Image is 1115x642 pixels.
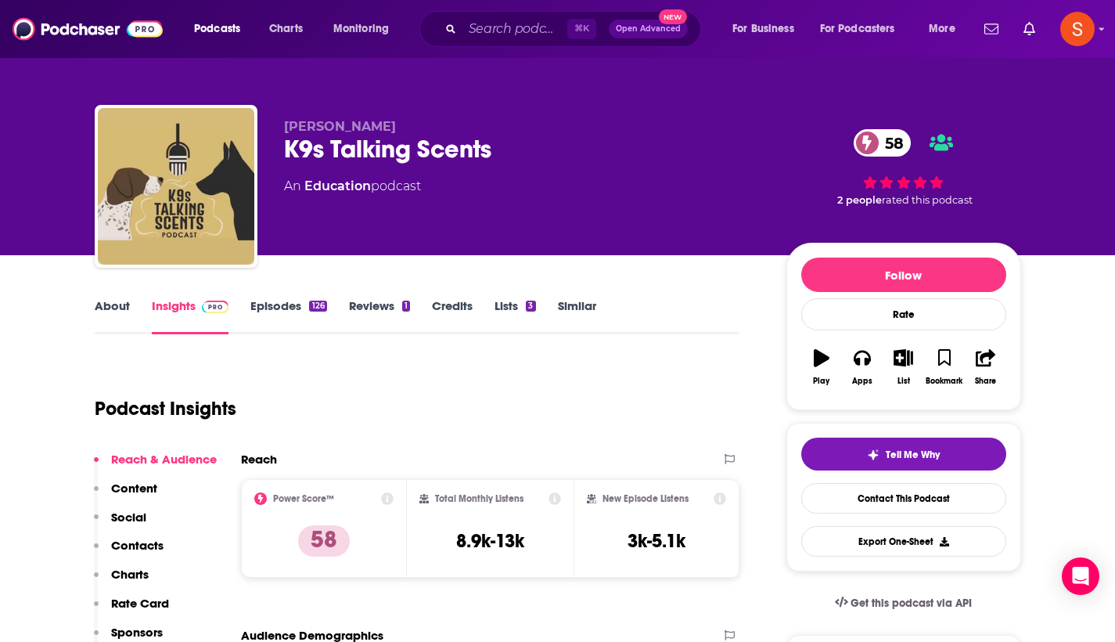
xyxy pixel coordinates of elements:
button: List [883,339,923,395]
span: [PERSON_NAME] [284,119,396,134]
p: Charts [111,567,149,582]
a: Lists3 [495,298,535,334]
span: For Business [732,18,794,40]
span: Tell Me Why [886,449,940,461]
span: Logged in as sadie76317 [1060,12,1095,46]
div: Share [975,377,996,386]
span: Get this podcast via API [851,597,972,610]
p: Content [111,481,157,496]
img: User Profile [1060,12,1095,46]
a: Credits [432,298,473,334]
span: 58 [869,129,912,157]
div: Apps [852,377,872,386]
img: Podchaser Pro [202,301,229,313]
a: Similar [558,298,596,334]
button: open menu [918,16,975,41]
button: Apps [842,339,883,395]
button: open menu [721,16,814,41]
p: Contacts [111,538,164,553]
p: Reach & Audience [111,452,217,467]
button: Social [94,510,146,539]
div: 1 [402,301,410,312]
div: An podcast [284,177,421,196]
span: For Podcasters [820,18,895,40]
span: 2 people [837,194,882,206]
span: More [929,18,955,40]
button: Open AdvancedNew [609,20,688,38]
h2: Total Monthly Listens [435,493,523,504]
button: open menu [322,16,409,41]
button: open menu [183,16,261,41]
p: Rate Card [111,596,169,611]
button: tell me why sparkleTell Me Why [801,438,1006,471]
h2: Power Score™ [273,493,334,504]
p: Social [111,510,146,525]
a: Reviews1 [349,298,410,334]
button: Share [965,339,1005,395]
button: Contacts [94,538,164,567]
a: About [95,298,130,334]
div: Rate [801,298,1006,330]
h2: New Episode Listens [602,493,689,504]
span: New [659,9,687,24]
div: 126 [309,301,326,312]
a: Episodes126 [250,298,326,334]
div: Play [813,377,829,386]
span: Monitoring [333,18,389,40]
a: Charts [259,16,312,41]
button: Play [801,339,842,395]
span: Podcasts [194,18,240,40]
button: open menu [810,16,918,41]
a: InsightsPodchaser Pro [152,298,229,334]
div: Bookmark [926,377,962,386]
a: Show notifications dropdown [978,16,1005,42]
span: rated this podcast [882,194,973,206]
p: Sponsors [111,625,163,640]
img: Podchaser - Follow, Share and Rate Podcasts [13,14,163,44]
button: Follow [801,258,1006,292]
div: Search podcasts, credits, & more... [434,11,716,47]
div: List [897,377,910,386]
img: K9s Talking Scents [98,108,254,265]
a: Show notifications dropdown [1017,16,1041,42]
span: Open Advanced [616,25,681,33]
input: Search podcasts, credits, & more... [462,16,567,41]
h2: Reach [241,452,277,467]
p: 58 [298,525,350,557]
a: 58 [854,129,912,157]
button: Content [94,481,157,510]
a: Education [304,179,371,193]
a: Contact This Podcast [801,483,1006,514]
button: Export One-Sheet [801,526,1006,557]
div: Open Intercom Messenger [1062,557,1099,595]
button: Charts [94,567,149,596]
h3: 3k-5.1k [628,529,685,553]
img: tell me why sparkle [867,449,879,461]
button: Rate Card [94,596,169,625]
span: ⌘ K [567,19,596,39]
h3: 8.9k-13k [456,529,524,553]
button: Show profile menu [1060,12,1095,46]
div: 3 [526,301,535,312]
button: Bookmark [924,339,965,395]
div: 58 2 peoplerated this podcast [786,119,1021,216]
a: Get this podcast via API [822,584,985,622]
span: Charts [269,18,303,40]
h1: Podcast Insights [95,397,236,420]
button: Reach & Audience [94,452,217,481]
